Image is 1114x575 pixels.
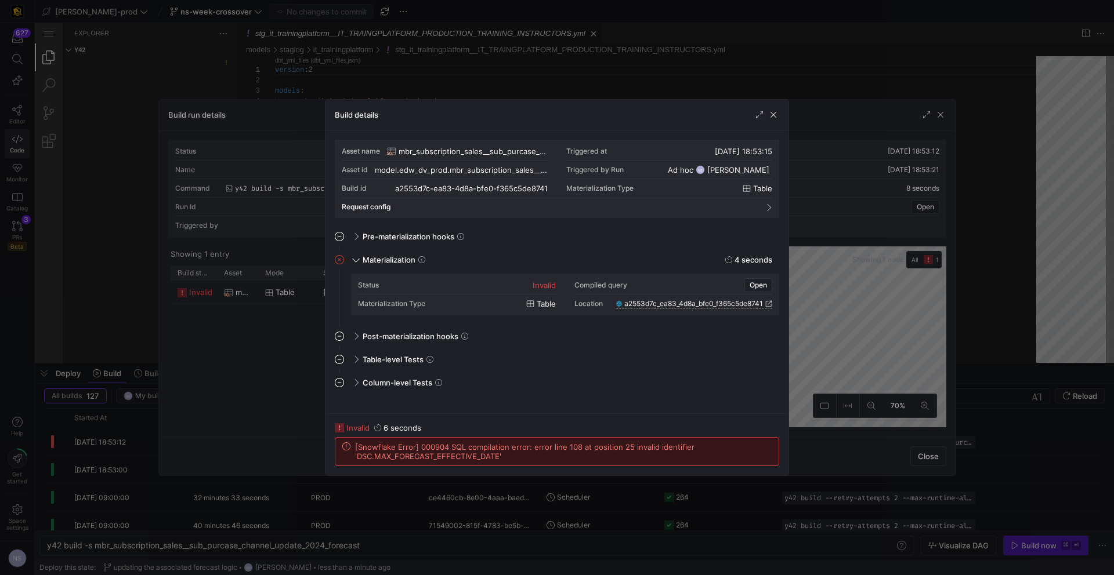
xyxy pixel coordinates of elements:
[537,299,556,308] span: table
[35,33,202,46] div: / • Unable to resolve workspace folder
[750,281,767,289] span: Open
[316,147,320,155] span: :
[211,22,236,31] a: models
[265,137,278,145] span: y42
[744,278,772,292] button: Open
[265,64,269,72] span: :
[668,165,693,174] span: Ad hoc
[28,20,202,33] div: Folders Section
[278,22,338,31] a: it_trainingplatform
[358,300,425,308] div: Materialization Type
[696,165,705,174] div: NS
[566,166,624,174] div: Triggered by Run
[551,5,567,16] ul: Tab actions
[533,281,556,290] div: invalid
[335,327,779,345] mat-expansion-panel-header: Post-materialization hooks
[715,147,772,156] span: [DATE] 18:53:15
[212,136,225,146] div: 10
[335,227,779,246] mat-expansion-panel-header: Pre-materialization hooks
[240,116,244,124] span: -
[28,33,202,472] div: Files Explorer
[39,20,51,33] h3: Explorer Section: y42
[202,33,1079,498] div: stg_it_trainingplatform__IT_TRAINGPLATFORM_PRODUCTION_TRAINING_INSTRUCTORS.yml, preview
[245,20,269,33] div: /models/staging
[265,95,294,103] span: experts
[707,165,769,174] span: [PERSON_NAME]
[257,158,286,166] span: columns
[363,355,424,364] span: Table-level Tests
[346,423,370,432] span: invalid
[1044,4,1057,17] a: Split Editor Right (⌘\) [⌥] Split Editor Down
[295,105,299,114] span: :
[212,42,225,52] div: 1
[342,166,368,174] div: Asset id
[616,300,772,308] a: a2553d7c_ea83_4d8a_bfe0_f365c5de8741
[212,83,225,94] div: 5
[212,115,225,125] div: 8
[261,74,265,82] span: :
[240,42,241,52] textarea: stg_it_trainingplatform__IT_TRAINGPLATFORM_PRODUCTION_TRAINING_INSTRUCTORS.yml, preview
[348,20,690,33] div: /models/staging/it_trainingplatform/stg_it_trainingplatform__IT_TRAINGPLATFORM_PRODUCTION_TRAININ...
[553,5,565,16] a: Close (⌘W)
[342,198,772,216] mat-expansion-panel-header: Request config
[753,184,772,193] span: table
[244,74,261,82] span: name
[257,85,274,93] span: meta
[375,165,548,174] div: model.edw_dv_prod.mbr_subscription_sales__sub_purcase_channel_update_2024_forecast
[342,147,380,155] div: Asset name
[282,126,286,134] span: :
[735,255,772,264] y42-duration: 4 seconds
[182,4,195,17] a: Views and More Actions...
[240,64,265,72] span: models
[335,250,779,269] mat-expansion-panel-header: Materialization4 seconds
[278,137,282,145] span: :
[290,158,294,166] span: [
[358,281,379,289] div: Status
[335,110,378,119] h3: Build details
[212,63,225,73] div: 3
[295,95,299,103] span: :
[274,105,295,114] span: users
[335,274,779,327] div: Materialization4 seconds
[212,167,225,177] div: 13
[399,147,548,156] span: mbr_subscription_sales__sub_purcase_channel_update_2024_forecast
[240,74,244,82] span: -
[395,184,548,193] div: a2553d7c-ea83-4d8a-bfe0-f365c5de8741
[363,332,458,341] span: Post-materialization hooks
[212,146,225,157] div: 11
[212,125,225,136] div: 9
[211,20,236,33] div: /models
[566,184,634,192] span: Materialization Type
[278,20,338,33] div: /models/staging/it_trainingplatform
[212,104,225,115] div: 7
[212,73,225,83] div: 4
[295,158,299,166] span: ]
[265,74,415,82] span: stg_it_trainingplatform__instructors
[624,300,763,308] span: a2553d7c_ea83_4d8a_bfe0_f365c5de8741
[574,281,627,289] div: Compiled query
[269,43,273,51] span: :
[1059,4,1072,17] a: More Actions...
[286,158,290,166] span: :
[355,442,772,461] span: [Snowflake Error] 000904 SQL compilation error: error line 108 at position 25 invalid identifier ...
[335,373,779,392] mat-expansion-panel-header: Column-level Tests
[240,43,269,51] span: version
[244,116,415,124] span: [PERSON_NAME][EMAIL_ADDRESS][DOMAIN_NAME]
[363,232,454,241] span: Pre-materialization hooks
[274,147,316,155] span: apiVersion
[240,34,325,41] span: dbt_yml_files (dbt_yml_files.json)
[363,378,432,387] span: Column-level Tests
[384,423,421,432] y42-duration: 6 seconds
[574,300,603,308] div: Location
[212,52,225,63] div: 2
[257,126,282,134] span: config
[342,184,367,192] div: Build id
[360,22,690,31] a: stg_it_trainingplatform__IT_TRAINGPLATFORM_PRODUCTION_TRAINING_INSTRUCTORS.yml
[363,255,415,264] span: Materialization
[335,350,779,369] mat-expansion-panel-header: Table-level Tests
[220,6,551,14] a: stg_it_trainingplatform__IT_TRAINGPLATFORM_PRODUCTION_TRAINING_INSTRUCTORS.yml
[245,22,269,31] a: staging
[665,163,772,176] button: Ad hocNS[PERSON_NAME]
